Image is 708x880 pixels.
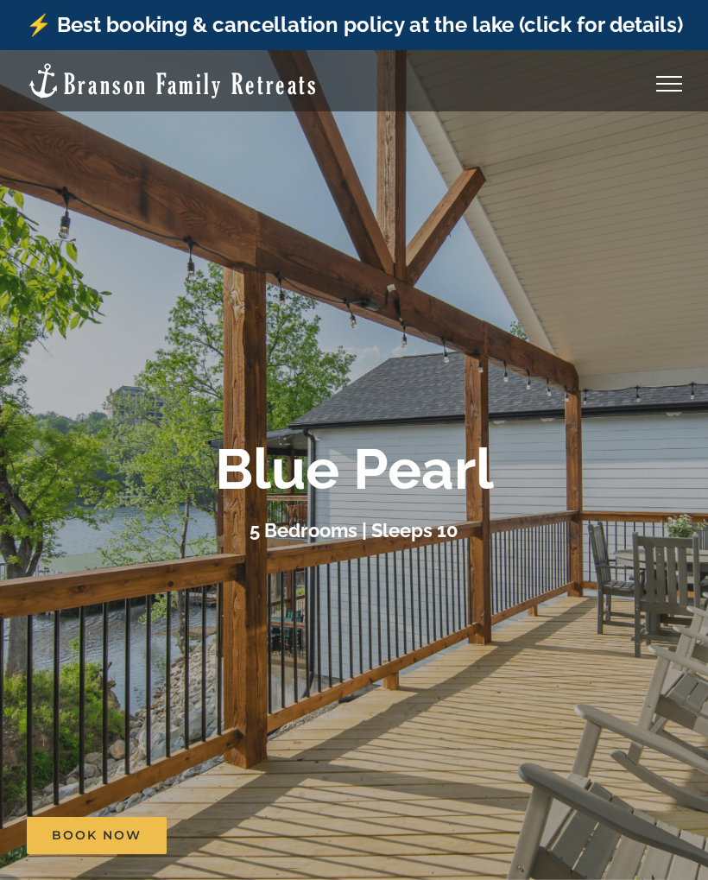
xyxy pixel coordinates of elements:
[215,436,494,502] b: Blue Pearl
[635,76,704,92] a: Toggle Menu
[27,817,167,854] a: Book Now
[52,828,142,843] span: Book Now
[250,519,458,541] h3: 5 Bedrooms | Sleeps 10
[26,61,319,100] img: Branson Family Retreats Logo
[26,12,683,37] a: ⚡️ Best booking & cancellation policy at the lake (click for details)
